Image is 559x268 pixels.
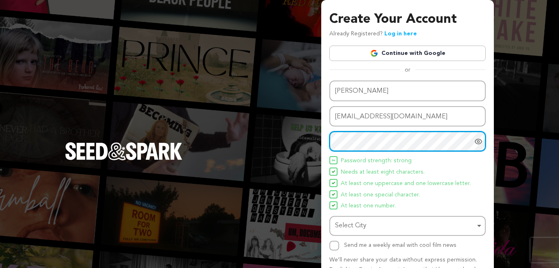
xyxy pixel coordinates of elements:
h3: Create Your Account [329,10,486,29]
span: At least one number. [341,201,396,211]
span: Password strength: strong [341,156,412,166]
img: Seed&Spark Icon [332,204,335,207]
a: Log in here [384,31,417,37]
input: Name [329,81,486,101]
img: Seed&Spark Icon [332,181,335,185]
input: Email address [329,106,486,127]
p: Already Registered? [329,29,417,39]
label: Send me a weekly email with cool film news [344,242,456,248]
span: or [400,66,415,74]
img: Seed&Spark Icon [332,193,335,196]
span: At least one special character. [341,190,420,200]
img: Seed&Spark Logo [65,142,182,160]
span: Needs at least eight characters. [341,168,425,177]
img: Seed&Spark Icon [332,159,335,162]
img: Google logo [370,49,378,57]
img: Seed&Spark Icon [332,170,335,173]
a: Show password as plain text. Warning: this will display your password on the screen. [474,137,482,146]
a: Continue with Google [329,46,486,61]
a: Seed&Spark Homepage [65,142,182,176]
div: Select City [335,220,475,232]
span: At least one uppercase and one lowercase letter. [341,179,471,189]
